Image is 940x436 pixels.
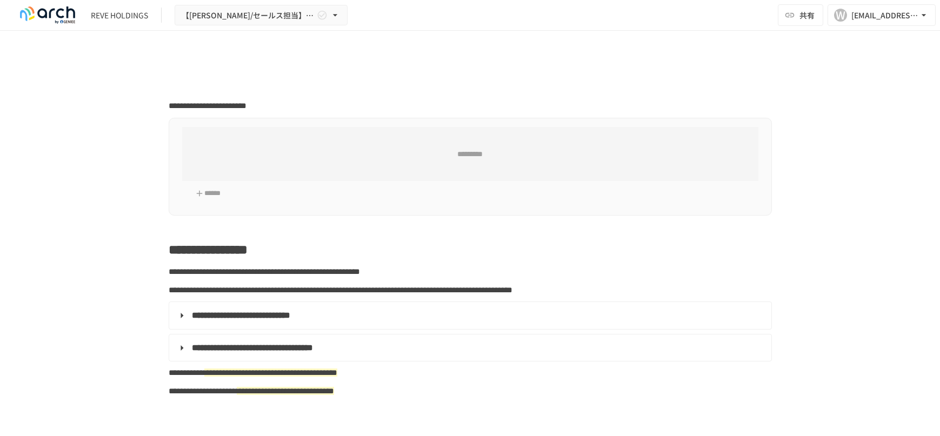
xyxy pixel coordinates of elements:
[13,6,82,24] img: logo-default@2x-9cf2c760.svg
[828,4,936,26] button: W[EMAIL_ADDRESS][DOMAIN_NAME]
[851,9,918,22] div: [EMAIL_ADDRESS][DOMAIN_NAME]
[182,9,315,22] span: 【[PERSON_NAME]/セールス担当】REVE HOLDINGS様_初期設定サポート
[834,9,847,22] div: W
[175,5,348,26] button: 【[PERSON_NAME]/セールス担当】REVE HOLDINGS様_初期設定サポート
[799,9,815,21] span: 共有
[91,10,148,21] div: REVE HOLDINGS
[778,4,823,26] button: 共有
